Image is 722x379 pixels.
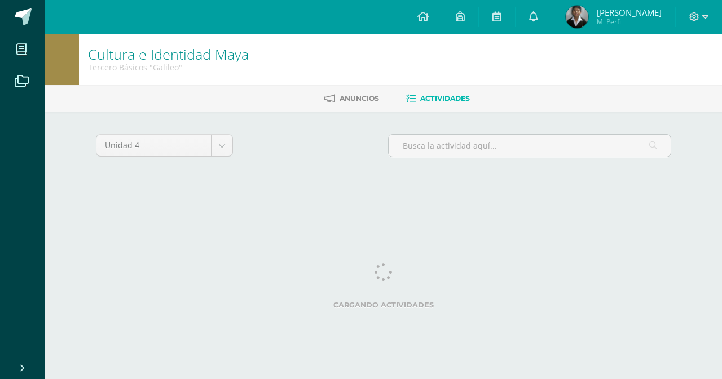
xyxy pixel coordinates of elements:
[105,135,202,156] span: Unidad 4
[406,90,470,108] a: Actividades
[566,6,588,28] img: fd1abd5d286b61c40c9e5ccba9322085.png
[597,17,662,26] span: Mi Perfil
[96,135,232,156] a: Unidad 4
[389,135,671,157] input: Busca la actividad aquí...
[88,62,249,73] div: Tercero Básicos 'Galileo'
[88,46,249,62] h1: Cultura e Identidad Maya
[597,7,662,18] span: [PERSON_NAME]
[96,301,671,309] label: Cargando actividades
[340,94,379,102] span: Anuncios
[88,44,249,64] a: Cultura e Identidad Maya
[420,94,470,102] span: Actividades
[324,90,379,108] a: Anuncios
